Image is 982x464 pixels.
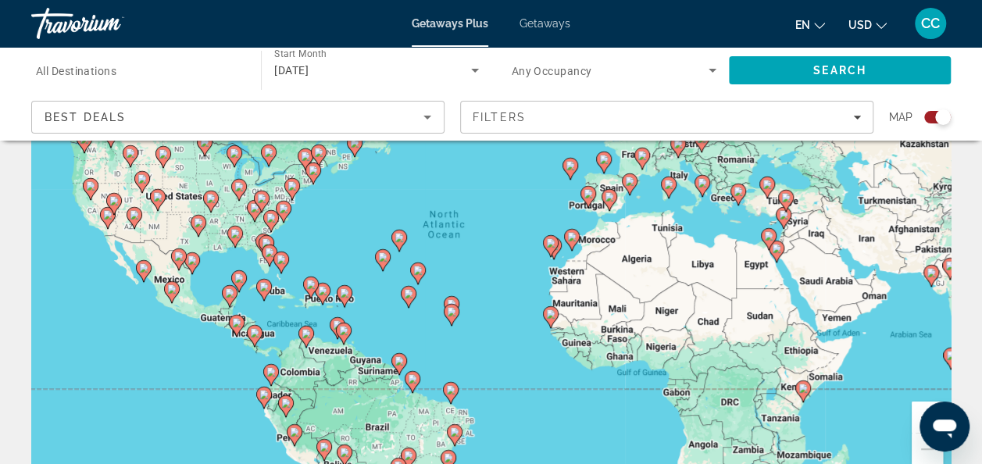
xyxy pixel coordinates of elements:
span: All Destinations [36,65,116,77]
span: USD [848,19,872,31]
button: Filters [460,101,873,134]
span: en [795,19,810,31]
button: Change currency [848,13,887,36]
span: Start Month [274,48,327,59]
input: Select destination [36,62,241,80]
span: Search [813,64,866,77]
span: CC [921,16,940,31]
button: Zoom in [912,402,943,433]
span: Best Deals [45,111,126,123]
a: Travorium [31,3,187,44]
button: User Menu [910,7,951,40]
span: Filters [473,111,526,123]
iframe: Button to launch messaging window [920,402,970,452]
button: Change language [795,13,825,36]
a: Getaways [520,17,570,30]
span: Map [889,106,912,128]
mat-select: Sort by [45,108,431,127]
a: Getaways Plus [412,17,488,30]
button: Search [729,56,951,84]
span: Any Occupancy [512,65,592,77]
span: [DATE] [274,64,309,77]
